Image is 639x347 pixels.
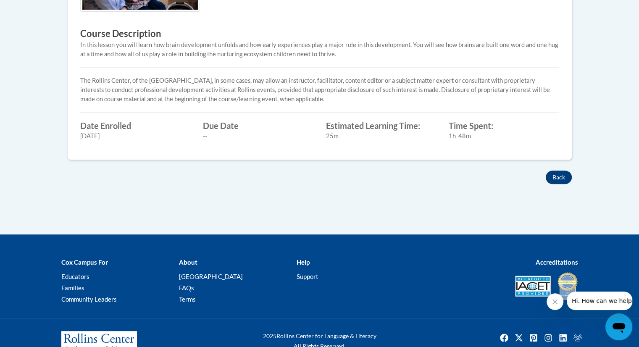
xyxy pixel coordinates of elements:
[80,131,191,141] div: [DATE]
[179,258,197,266] b: About
[179,295,195,303] a: Terms
[80,121,191,130] label: Date Enrolled
[203,121,313,130] label: Due Date
[571,331,584,344] a: Facebook Group
[536,258,578,266] b: Accreditations
[605,313,632,340] iframe: Button to launch messaging window
[179,273,242,280] a: [GEOGRAPHIC_DATA]
[542,331,555,344] img: Instagram icon
[5,6,68,13] span: Hi. How can we help?
[179,284,194,292] a: FAQs
[497,331,511,344] img: Facebook icon
[556,331,570,344] img: LinkedIn icon
[497,331,511,344] a: Facebook
[80,27,559,40] h3: Course Description
[449,121,559,130] label: Time Spent:
[296,258,309,266] b: Help
[203,131,313,141] div: --
[527,331,540,344] a: Pinterest
[557,271,578,301] img: IDA® Accredited
[296,273,318,280] a: Support
[326,121,437,130] label: Estimated Learning Time:
[61,258,108,266] b: Cox Campus For
[263,332,276,339] span: 2025
[515,276,551,297] img: Accredited IACET® Provider
[61,273,89,280] a: Educators
[326,131,437,141] div: 25m
[567,292,632,310] iframe: Message from company
[542,331,555,344] a: Instagram
[61,295,117,303] a: Community Leaders
[547,293,563,310] iframe: Close message
[527,331,540,344] img: Pinterest icon
[556,331,570,344] a: Linkedin
[512,331,526,344] a: Twitter
[512,331,526,344] img: Twitter icon
[449,131,559,141] div: 1h 48m
[61,284,84,292] a: Families
[80,40,559,59] div: In this lesson you will learn how brain development unfolds and how early experiences play a majo...
[80,76,559,104] p: The Rollins Center, of the [GEOGRAPHIC_DATA], in some cases, may allow an instructor, facilitator...
[571,331,584,344] img: Facebook group icon
[546,171,572,184] button: Back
